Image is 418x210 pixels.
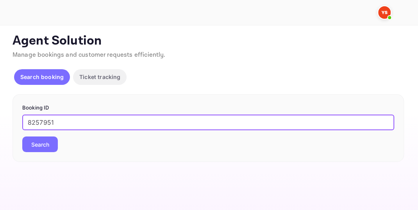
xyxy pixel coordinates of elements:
[79,73,120,81] p: Ticket tracking
[22,115,394,130] input: Enter Booking ID (e.g., 63782194)
[378,6,391,19] img: Yandex Support
[13,51,166,59] span: Manage bookings and customer requests efficiently.
[22,136,58,152] button: Search
[13,33,404,49] p: Agent Solution
[20,73,64,81] p: Search booking
[22,104,394,112] p: Booking ID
